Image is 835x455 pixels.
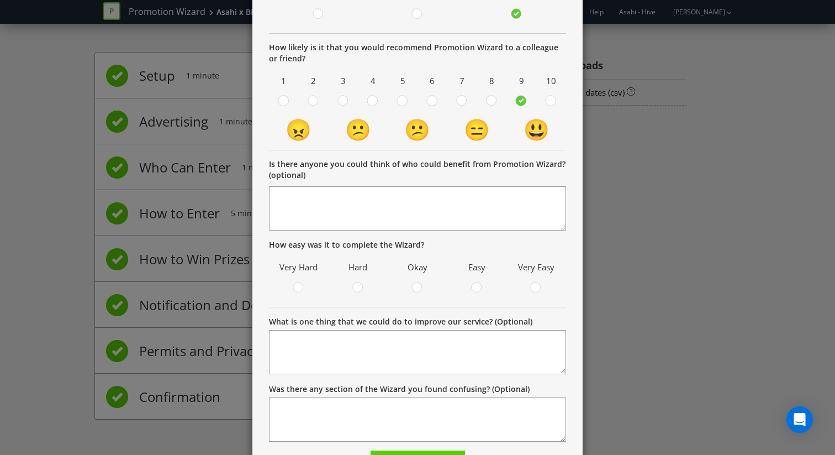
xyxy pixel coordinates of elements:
[786,406,813,433] div: Open Intercom Messenger
[453,259,501,276] span: Easy
[269,239,566,250] p: How easy was it to complete the Wizard?
[388,114,447,144] td: 😕
[447,114,507,144] td: 😑
[334,259,383,276] span: Hard
[393,259,442,276] span: Okay
[361,72,385,90] span: 4
[329,114,388,144] td: 😕
[274,259,323,276] span: Very Hard
[390,72,415,90] span: 5
[269,316,532,327] label: What is one thing that we could do to improve our service? (Optional)
[506,114,566,144] td: 😃
[269,114,329,144] td: 😠
[269,384,530,395] label: Was there any section of the Wizard you found confusing? (Optional)
[269,42,566,64] p: How likely is it that you would recommend Promotion Wizard to a colleague or friend?
[302,72,326,90] span: 2
[331,72,356,90] span: 3
[512,259,561,276] span: Very Easy
[269,159,566,181] p: Is there anyone you could think of who could benefit from Promotion Wizard? (optional)
[450,72,474,90] span: 7
[480,72,504,90] span: 8
[509,72,533,90] span: 9
[420,72,445,90] span: 6
[539,72,563,90] span: 10
[272,72,296,90] span: 1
